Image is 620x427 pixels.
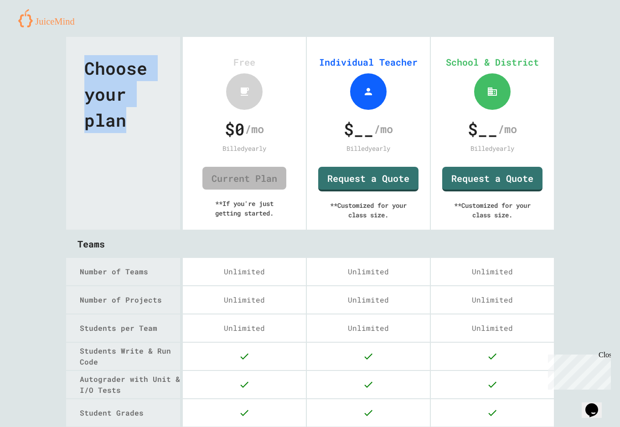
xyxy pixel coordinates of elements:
[80,345,180,367] div: Students Write & Run Code
[318,167,418,191] a: Request a Quote
[307,314,430,342] div: Unlimited
[202,167,286,190] a: Current Plan
[431,286,554,314] div: Unlimited
[316,191,421,229] div: ** Customized for your class size.
[582,391,611,418] iframe: chat widget
[307,286,430,314] div: Unlimited
[431,314,554,342] div: Unlimited
[318,117,418,141] div: /mo
[544,351,611,390] iframe: chat widget
[194,117,294,141] div: /mo
[66,37,180,230] div: Choose your plan
[192,55,297,69] div: Free
[80,407,180,418] div: Student Grades
[80,374,180,396] div: Autograder with Unit & I/O Tests
[80,323,180,334] div: Students per Team
[66,230,554,257] div: Teams
[431,258,554,285] div: Unlimited
[468,117,498,141] span: $ __
[183,314,306,342] div: Unlimited
[80,294,180,305] div: Number of Projects
[316,55,421,69] div: Individual Teacher
[316,144,421,153] div: Billed yearly
[183,258,306,285] div: Unlimited
[442,167,542,191] a: Request a Quote
[80,266,180,277] div: Number of Teams
[18,9,82,27] img: logo-orange.svg
[192,144,297,153] div: Billed yearly
[440,191,545,229] div: ** Customized for your class size.
[192,190,297,227] div: ** If you're just getting started.
[344,117,374,141] span: $ __
[225,117,245,141] span: $ 0
[307,258,430,285] div: Unlimited
[440,144,545,153] div: Billed yearly
[442,117,542,141] div: /mo
[440,55,545,69] div: School & District
[4,4,63,58] div: Chat with us now!Close
[183,286,306,314] div: Unlimited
